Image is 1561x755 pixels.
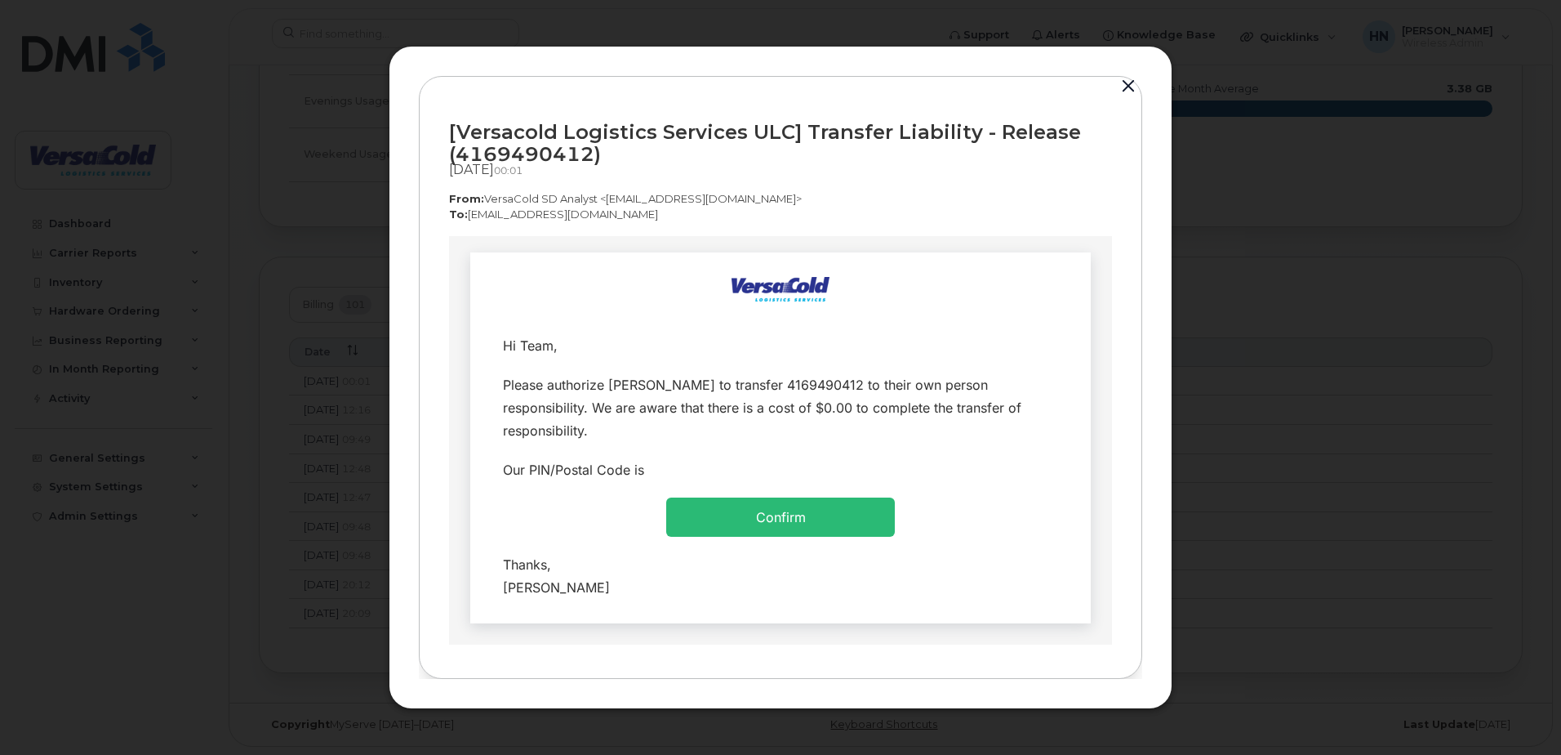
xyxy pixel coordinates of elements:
[449,191,1112,207] p: VersaCold SD Analyst <[EMAIL_ADDRESS][DOMAIN_NAME]>
[54,317,609,363] div: Thanks, [PERSON_NAME]
[449,162,1112,178] div: [DATE]
[54,98,609,121] div: Hi Team,
[449,208,468,221] strong: To:
[54,222,609,245] div: Our PIN/Postal Code is
[494,164,523,176] span: 00:01
[307,273,357,289] a: Confirm
[449,207,1112,222] p: [EMAIL_ADDRESS][DOMAIN_NAME]
[449,192,484,205] strong: From:
[282,41,380,65] img: email_846.png
[54,137,609,206] div: Please authorize [PERSON_NAME] to transfer 4169490412 to their own person responsibility. We are ...
[449,121,1112,165] div: [Versacold Logistics Services ULC] Transfer Liability - Release (4169490412)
